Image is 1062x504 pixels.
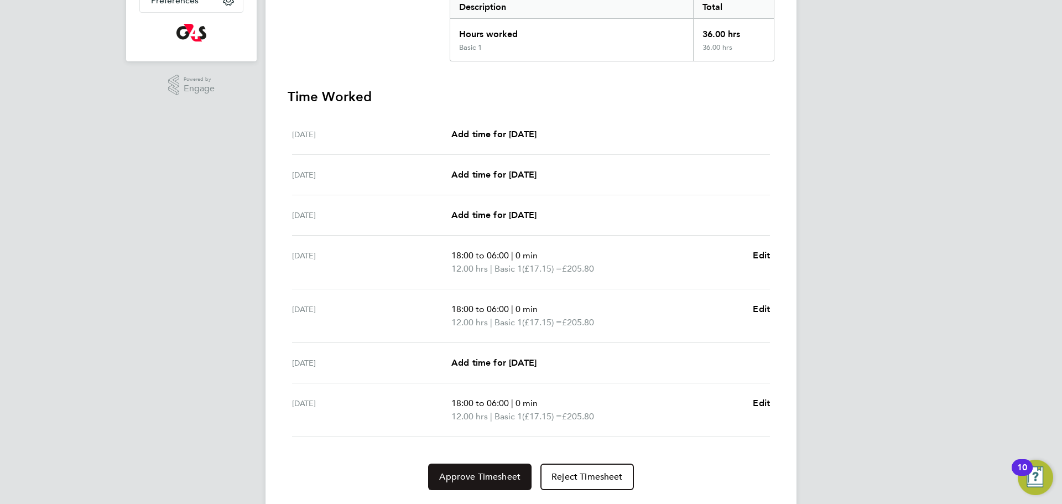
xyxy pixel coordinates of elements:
[522,317,562,328] span: (£17.15) =
[693,43,774,61] div: 36.00 hrs
[451,169,537,180] span: Add time for [DATE]
[292,397,451,423] div: [DATE]
[540,464,634,490] button: Reject Timesheet
[753,397,770,410] a: Edit
[428,464,532,490] button: Approve Timesheet
[451,168,537,181] a: Add time for [DATE]
[451,129,537,139] span: Add time for [DATE]
[451,209,537,222] a: Add time for [DATE]
[168,75,215,96] a: Powered byEngage
[292,249,451,276] div: [DATE]
[292,356,451,370] div: [DATE]
[494,316,522,329] span: Basic 1
[451,357,537,368] span: Add time for [DATE]
[1017,467,1027,482] div: 10
[511,250,513,261] span: |
[459,43,482,52] div: Basic 1
[753,304,770,314] span: Edit
[511,304,513,314] span: |
[490,411,492,422] span: |
[450,19,693,43] div: Hours worked
[562,317,594,328] span: £205.80
[451,128,537,141] a: Add time for [DATE]
[451,317,488,328] span: 12.00 hrs
[562,411,594,422] span: £205.80
[451,411,488,422] span: 12.00 hrs
[439,471,520,482] span: Approve Timesheet
[292,168,451,181] div: [DATE]
[693,19,774,43] div: 36.00 hrs
[753,303,770,316] a: Edit
[522,263,562,274] span: (£17.15) =
[288,88,774,106] h3: Time Worked
[522,411,562,422] span: (£17.15) =
[551,471,623,482] span: Reject Timesheet
[562,263,594,274] span: £205.80
[490,263,492,274] span: |
[753,249,770,262] a: Edit
[292,128,451,141] div: [DATE]
[516,250,538,261] span: 0 min
[451,263,488,274] span: 12.00 hrs
[753,250,770,261] span: Edit
[139,24,243,41] a: Go to home page
[516,398,538,408] span: 0 min
[451,398,509,408] span: 18:00 to 06:00
[451,304,509,314] span: 18:00 to 06:00
[176,24,206,41] img: g4s-logo-retina.png
[451,210,537,220] span: Add time for [DATE]
[753,398,770,408] span: Edit
[511,398,513,408] span: |
[184,75,215,84] span: Powered by
[292,303,451,329] div: [DATE]
[451,250,509,261] span: 18:00 to 06:00
[494,410,522,423] span: Basic 1
[451,356,537,370] a: Add time for [DATE]
[184,84,215,93] span: Engage
[1018,460,1053,495] button: Open Resource Center, 10 new notifications
[494,262,522,276] span: Basic 1
[292,209,451,222] div: [DATE]
[490,317,492,328] span: |
[516,304,538,314] span: 0 min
